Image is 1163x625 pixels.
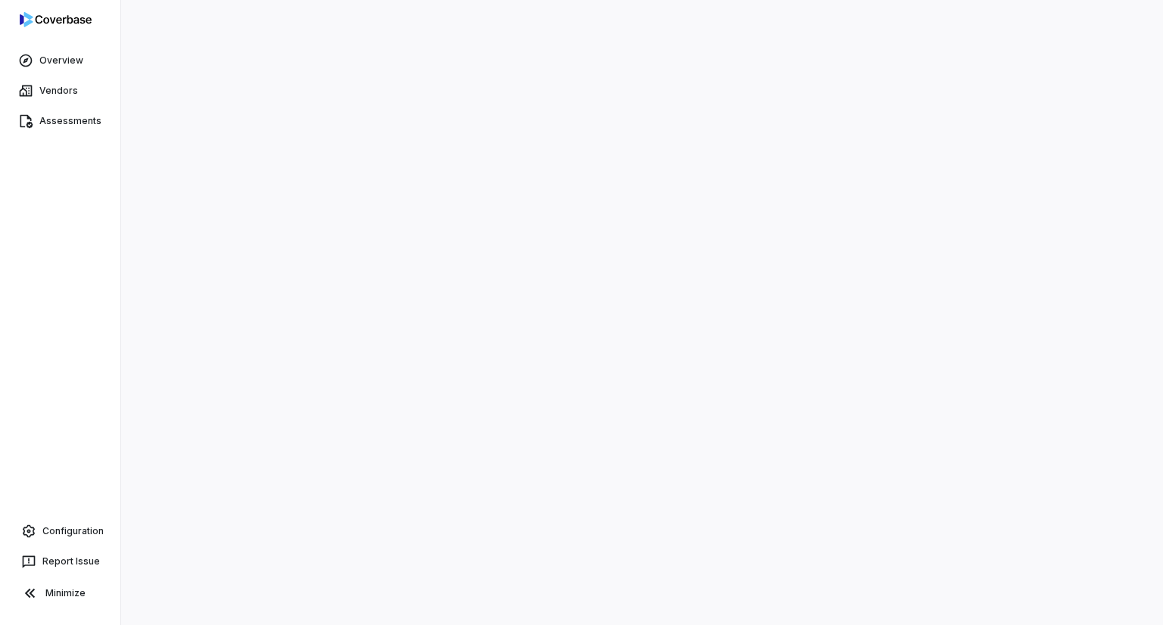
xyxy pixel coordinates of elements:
button: Report Issue [6,548,114,575]
button: Minimize [6,578,114,608]
img: logo-D7KZi-bG.svg [20,12,92,27]
a: Configuration [6,518,114,545]
a: Overview [3,47,117,74]
a: Vendors [3,77,117,104]
a: Assessments [3,107,117,135]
